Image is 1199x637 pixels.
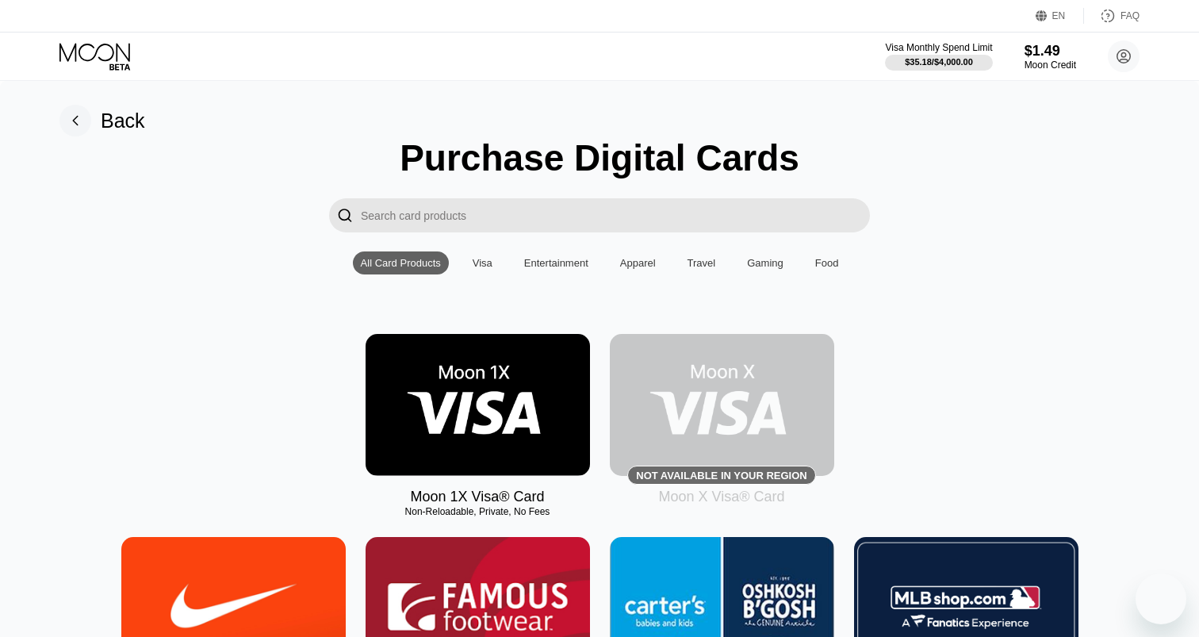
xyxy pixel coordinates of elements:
[1025,43,1076,71] div: $1.49Moon Credit
[465,251,500,274] div: Visa
[905,57,973,67] div: $35.18 / $4,000.00
[361,198,870,232] input: Search card products
[410,489,544,505] div: Moon 1X Visa® Card
[337,206,353,224] div: 
[1136,574,1186,624] iframe: Кнопка запуска окна обмена сообщениями
[366,506,590,517] div: Non-Reloadable, Private, No Fees
[739,251,791,274] div: Gaming
[885,42,992,71] div: Visa Monthly Spend Limit$35.18/$4,000.00
[636,470,806,482] div: Not available in your region
[1025,43,1076,59] div: $1.49
[680,251,724,274] div: Travel
[612,251,664,274] div: Apparel
[815,257,839,269] div: Food
[1084,8,1140,24] div: FAQ
[473,257,492,269] div: Visa
[688,257,716,269] div: Travel
[524,257,588,269] div: Entertainment
[400,136,799,179] div: Purchase Digital Cards
[658,489,784,505] div: Moon X Visa® Card
[1025,59,1076,71] div: Moon Credit
[1120,10,1140,21] div: FAQ
[516,251,596,274] div: Entertainment
[620,257,656,269] div: Apparel
[885,42,992,53] div: Visa Monthly Spend Limit
[747,257,783,269] div: Gaming
[1052,10,1066,21] div: EN
[610,334,834,476] div: Not available in your region
[1036,8,1084,24] div: EN
[361,257,441,269] div: All Card Products
[353,251,449,274] div: All Card Products
[807,251,847,274] div: Food
[101,109,145,132] div: Back
[59,105,145,136] div: Back
[329,198,361,232] div: 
